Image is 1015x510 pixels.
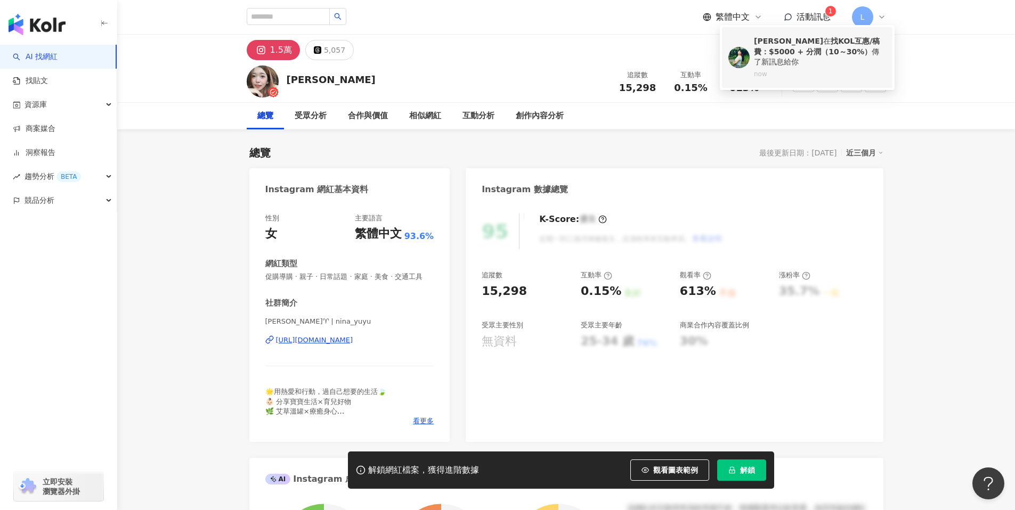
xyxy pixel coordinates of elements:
[618,70,658,80] div: 追蹤數
[249,145,271,160] div: 總覽
[287,73,376,86] div: [PERSON_NAME]
[482,184,568,195] div: Instagram 數據總覽
[295,110,327,122] div: 受眾分析
[265,258,297,269] div: 網紅類型
[265,213,279,223] div: 性別
[13,76,48,86] a: 找貼文
[247,65,279,97] img: KOL Avatar
[265,272,434,282] span: 促購導購 · 親子 · 日常話題 · 家庭 · 美食 · 交通工具
[516,110,564,122] div: 創作內容分析
[13,52,58,62] a: searchAI 找網紅
[270,43,292,57] div: 1.5萬
[462,110,494,122] div: 互動分析
[276,335,353,345] div: [URL][DOMAIN_NAME]
[653,466,698,474] span: 觀看圖表範例
[257,110,273,122] div: 總覽
[674,83,707,93] span: 0.15%
[779,270,810,280] div: 漲粉率
[797,12,831,22] span: 活動訊息
[619,82,656,93] span: 15,298
[581,320,622,330] div: 受眾主要年齡
[482,333,517,350] div: 無資料
[9,14,66,35] img: logo
[56,171,81,182] div: BETA
[829,7,833,15] span: 1
[348,110,388,122] div: 合作與價值
[680,320,749,330] div: 商業合作內容覆蓋比例
[754,70,886,79] div: now
[729,83,759,93] span: 613%
[265,184,369,195] div: Instagram 網紅基本資料
[717,459,766,481] button: 解鎖
[482,320,523,330] div: 受眾主要性別
[680,270,711,280] div: 觀看率
[581,283,621,300] div: 0.15%
[846,146,883,160] div: 近三個月
[265,226,277,242] div: 女
[413,416,434,426] span: 看更多
[754,37,823,45] b: [PERSON_NAME]
[13,147,55,158] a: 洞察報告
[860,11,865,23] span: L
[740,466,755,474] span: 解鎖
[334,13,342,20] span: search
[759,149,837,157] div: 最後更新日期：[DATE]
[368,465,479,476] div: 解鎖網紅檔案，獲得進階數據
[25,188,54,212] span: 競品分析
[265,388,386,444] span: 🌟用熱愛和行動，過自己想要的生活🍃 👶🏻 分享寶寶生活×育兒好物 🌿 艾草溫罐×療癒身心 🌏 6年代購經驗×不定期韓國日本連線 📩 合作小盒子歡迎聊聊 🛒開團優惠連結🔗
[13,124,55,134] a: 商案媒合
[43,477,80,496] span: 立即安裝 瀏覽器外掛
[482,283,527,300] div: 15,298
[754,36,886,68] div: 在 傳了新訊息給你
[581,270,612,280] div: 互動率
[728,47,750,68] img: KOL Avatar
[247,40,300,60] button: 1.5萬
[355,226,402,242] div: 繁體中文
[716,11,750,23] span: 繁體中文
[671,70,711,80] div: 互動率
[265,298,297,309] div: 社群簡介
[482,270,502,280] div: 追蹤數
[680,283,716,300] div: 613%
[404,231,434,242] span: 93.6%
[13,173,20,180] span: rise
[355,213,383,223] div: 主要語言
[265,335,434,345] a: [URL][DOMAIN_NAME]
[754,37,880,56] b: 找KOL互惠/稿費：$5000 + 分潤（10～30%）
[825,6,836,17] sup: 1
[17,478,38,495] img: chrome extension
[14,472,103,501] a: chrome extension立即安裝 瀏覽器外掛
[25,164,81,188] span: 趨勢分析
[305,40,354,60] button: 5,057
[409,110,441,122] div: 相似網紅
[265,317,434,326] span: [PERSON_NAME]♈︎ | nina_yuyu
[539,213,607,225] div: K-Score :
[25,93,47,117] span: 資源庫
[728,466,736,474] span: lock
[630,459,709,481] button: 觀看圖表範例
[324,43,345,57] div: 5,057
